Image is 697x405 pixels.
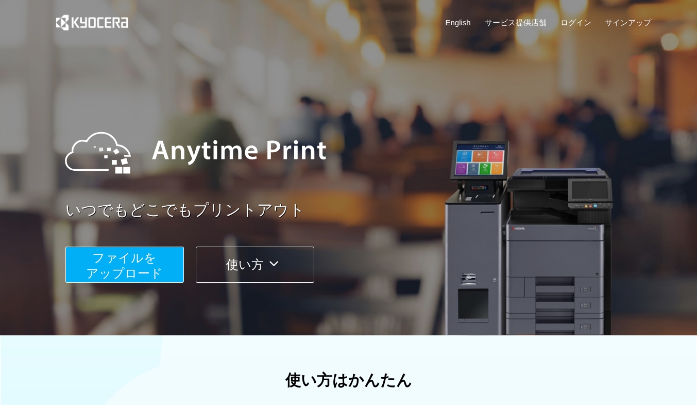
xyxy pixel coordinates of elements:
[65,199,658,221] a: いつでもどこでもプリントアウト
[446,17,471,28] a: English
[560,17,591,28] a: ログイン
[485,17,547,28] a: サービス提供店舗
[86,251,163,280] span: ファイルを ​​アップロード
[65,247,184,283] button: ファイルを​​アップロード
[605,17,651,28] a: サインアップ
[196,247,314,283] button: 使い方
